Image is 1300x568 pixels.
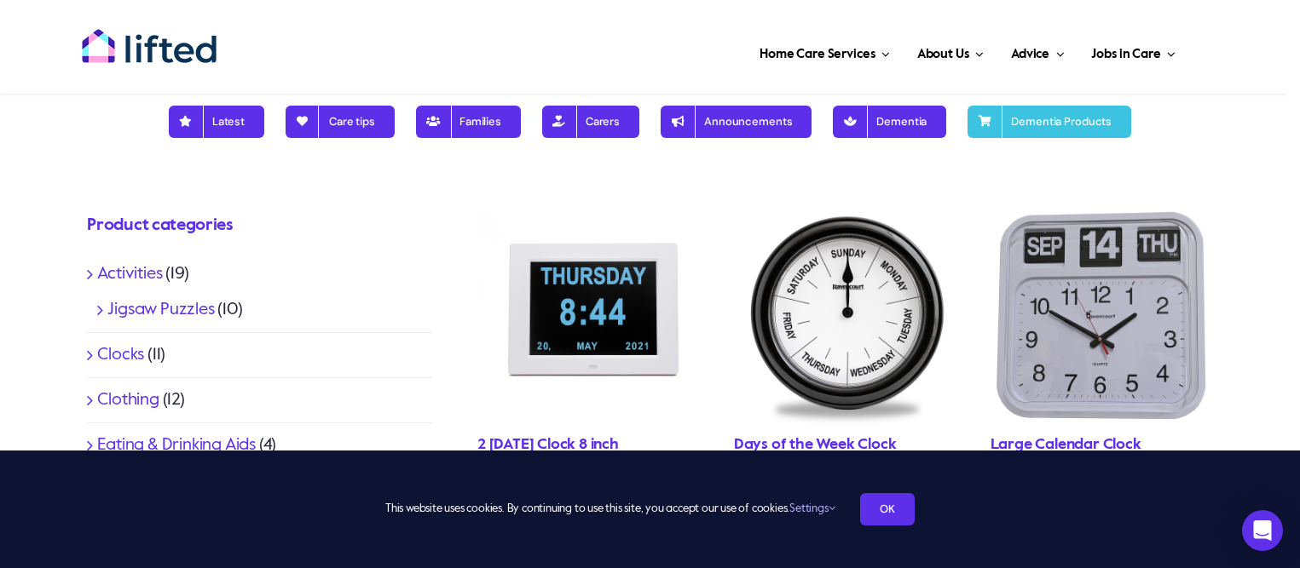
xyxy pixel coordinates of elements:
[87,214,432,238] h4: Product categories
[97,266,162,283] a: Activities
[760,41,875,68] span: Home Care Services
[259,437,276,454] span: (4)
[852,115,927,129] span: Dementia
[305,115,375,129] span: Care tips
[81,28,217,45] a: lifted-logo
[734,204,956,221] a: DC200BStoryandsons_1152x1152
[188,115,245,129] span: Latest
[734,437,897,452] a: Days of the Week Clock
[147,347,165,364] span: (11)
[1086,26,1181,77] a: Jobs in Care
[789,503,835,514] a: Settings
[165,266,188,283] span: (19)
[833,99,946,145] a: Dementia
[1242,510,1283,551] div: Open Intercom Messenger
[1006,26,1069,77] a: Advice
[542,99,639,145] a: Carers
[97,347,144,364] a: Clocks
[169,99,264,145] a: Latest
[272,26,1181,77] nav: Main Menu
[912,26,989,77] a: About Us
[217,301,242,318] span: (10)
[416,99,521,145] a: Families
[97,392,159,409] a: Clothing
[436,115,501,129] span: Families
[968,99,1131,145] a: Dementia Products
[661,99,812,145] a: Announcements
[1011,41,1049,68] span: Advice
[477,437,619,452] a: 2 [DATE] Clock 8 inch
[917,41,969,68] span: About Us
[754,26,895,77] a: Home Care Services
[991,437,1141,452] a: Large Calendar Clock
[987,115,1112,129] span: Dementia Products
[97,437,256,454] a: Eating & Drinking Aids
[107,301,214,318] a: Jigsaw Puzzles
[286,99,395,145] a: Care tips
[562,115,620,129] span: Carers
[860,493,915,525] a: OK
[1091,41,1160,68] span: Jobs in Care
[991,204,1213,221] a: Cal001Storyandsons_1152x1152
[477,204,700,221] a: TDC0021Storyandsons_1152x1152
[163,392,185,409] span: (12)
[385,496,835,523] span: This website uses cookies. By continuing to use this site, you accept our use of cookies.
[87,90,1212,145] nav: Blog Nav
[680,115,792,129] span: Announcements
